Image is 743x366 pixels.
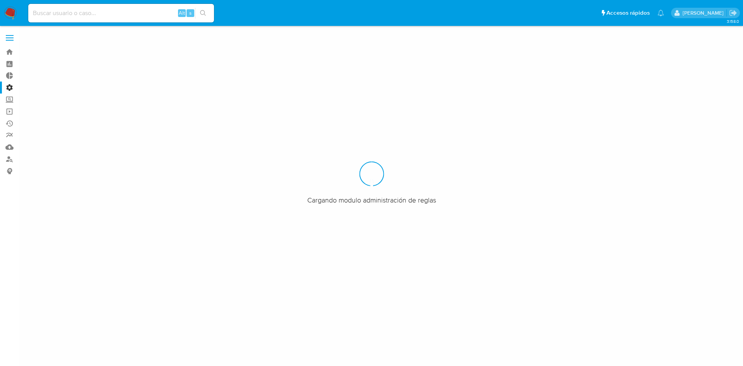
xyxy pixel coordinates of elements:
[683,9,726,17] p: joaquin.santistebe@mercadolibre.com
[28,8,214,18] input: Buscar usuario o caso...
[657,10,664,16] a: Notificaciones
[195,8,211,19] button: search-icon
[606,9,650,17] span: Accesos rápidos
[189,9,192,17] span: s
[307,195,436,204] span: Cargando modulo administración de reglas
[179,9,185,17] span: Alt
[729,9,737,17] a: Salir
